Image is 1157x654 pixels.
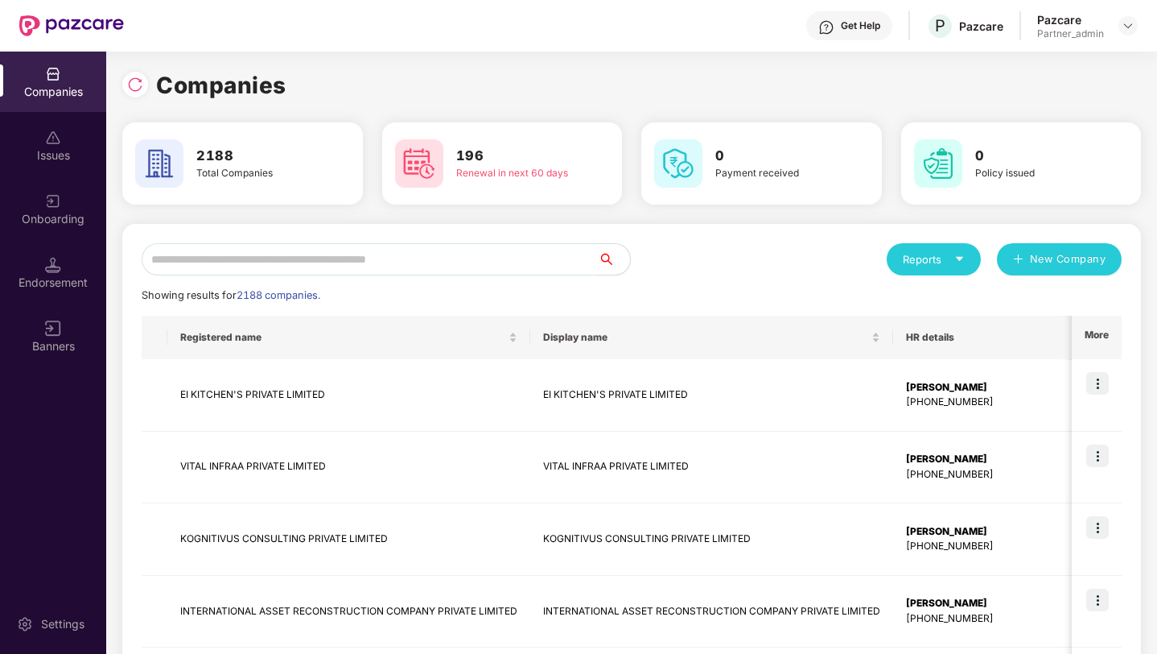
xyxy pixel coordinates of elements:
div: Total Companies [196,166,316,181]
h3: 2188 [196,146,316,167]
div: [PERSON_NAME] [906,524,1071,540]
span: P [935,16,945,35]
th: HR details [893,316,1084,359]
img: svg+xml;base64,PHN2ZyBpZD0iU2V0dGluZy0yMHgyMCIgeG1sbnM9Imh0dHA6Ly93d3cudzMub3JnLzIwMDAvc3ZnIiB3aW... [17,616,33,632]
div: [PERSON_NAME] [906,380,1071,395]
h1: Companies [156,68,286,103]
button: search [597,243,631,275]
button: plusNew Company [997,243,1122,275]
div: [PHONE_NUMBER] [906,611,1071,627]
span: caret-down [954,254,965,264]
h3: 0 [715,146,835,167]
td: EI KITCHEN'S PRIVATE LIMITED [167,359,530,432]
span: Registered name [180,331,505,344]
th: Display name [530,316,893,359]
div: Settings [36,616,89,632]
img: svg+xml;base64,PHN2ZyB4bWxucz0iaHR0cDovL3d3dy53My5vcmcvMjAwMC9zdmciIHdpZHRoPSI2MCIgaGVpZ2h0PSI2MC... [914,139,962,188]
img: svg+xml;base64,PHN2ZyBpZD0iSXNzdWVzX2Rpc2FibGVkIiB4bWxucz0iaHR0cDovL3d3dy53My5vcmcvMjAwMC9zdmciIH... [45,130,61,146]
div: Renewal in next 60 days [456,166,576,181]
img: svg+xml;base64,PHN2ZyB3aWR0aD0iMTYiIGhlaWdodD0iMTYiIHZpZXdCb3g9IjAgMCAxNiAxNiIgZmlsbD0ibm9uZSIgeG... [45,321,61,337]
h3: 196 [456,146,576,167]
span: plus [1013,254,1023,267]
td: VITAL INFRAA PRIVATE LIMITED [167,432,530,504]
div: [PERSON_NAME] [906,452,1071,467]
td: KOGNITIVUS CONSULTING PRIVATE LIMITED [530,503,893,576]
h3: 0 [975,146,1095,167]
div: Policy issued [975,166,1095,181]
div: [PHONE_NUMBER] [906,467,1071,482]
img: svg+xml;base64,PHN2ZyBpZD0iUmVsb2FkLTMyeDMyIiB4bWxucz0iaHR0cDovL3d3dy53My5vcmcvMjAwMC9zdmciIHdpZH... [127,77,143,93]
img: svg+xml;base64,PHN2ZyBpZD0iRHJvcGRvd24tMzJ4MzIiIHhtbG5zPSJodHRwOi8vd3d3LnczLm9yZy8yMDAwL3N2ZyIgd2... [1122,19,1134,32]
span: Display name [543,331,868,344]
div: Reports [903,251,965,267]
img: svg+xml;base64,PHN2ZyB4bWxucz0iaHR0cDovL3d3dy53My5vcmcvMjAwMC9zdmciIHdpZHRoPSI2MCIgaGVpZ2h0PSI2MC... [135,139,183,188]
img: svg+xml;base64,PHN2ZyBpZD0iSGVscC0zMngzMiIgeG1sbnM9Imh0dHA6Ly93d3cudzMub3JnLzIwMDAvc3ZnIiB3aWR0aD... [818,19,834,35]
td: EI KITCHEN'S PRIVATE LIMITED [530,359,893,432]
span: 2188 companies. [237,289,320,301]
img: svg+xml;base64,PHN2ZyB3aWR0aD0iMTQuNSIgaGVpZ2h0PSIxNC41IiB2aWV3Qm94PSIwIDAgMTYgMTYiIGZpbGw9Im5vbm... [45,257,61,273]
div: Get Help [841,19,880,32]
img: New Pazcare Logo [19,15,124,36]
span: Showing results for [142,289,320,301]
div: [PHONE_NUMBER] [906,539,1071,554]
th: More [1072,316,1122,359]
div: Partner_admin [1037,27,1104,40]
img: svg+xml;base64,PHN2ZyB4bWxucz0iaHR0cDovL3d3dy53My5vcmcvMjAwMC9zdmciIHdpZHRoPSI2MCIgaGVpZ2h0PSI2MC... [654,139,702,188]
img: svg+xml;base64,PHN2ZyB3aWR0aD0iMjAiIGhlaWdodD0iMjAiIHZpZXdCb3g9IjAgMCAyMCAyMCIgZmlsbD0ibm9uZSIgeG... [45,193,61,209]
img: svg+xml;base64,PHN2ZyB4bWxucz0iaHR0cDovL3d3dy53My5vcmcvMjAwMC9zdmciIHdpZHRoPSI2MCIgaGVpZ2h0PSI2MC... [395,139,443,188]
td: INTERNATIONAL ASSET RECONSTRUCTION COMPANY PRIVATE LIMITED [530,576,893,648]
td: KOGNITIVUS CONSULTING PRIVATE LIMITED [167,503,530,576]
span: search [597,253,630,266]
div: Pazcare [1037,12,1104,27]
img: icon [1086,589,1109,611]
div: Pazcare [959,19,1003,34]
th: Registered name [167,316,530,359]
div: [PHONE_NUMBER] [906,395,1071,410]
span: New Company [1030,251,1106,267]
td: VITAL INFRAA PRIVATE LIMITED [530,432,893,504]
div: [PERSON_NAME] [906,596,1071,611]
img: svg+xml;base64,PHN2ZyBpZD0iQ29tcGFuaWVzIiB4bWxucz0iaHR0cDovL3d3dy53My5vcmcvMjAwMC9zdmciIHdpZHRoPS... [45,66,61,82]
img: icon [1086,516,1109,539]
td: INTERNATIONAL ASSET RECONSTRUCTION COMPANY PRIVATE LIMITED [167,576,530,648]
img: icon [1086,372,1109,395]
img: icon [1086,445,1109,467]
div: Payment received [715,166,835,181]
